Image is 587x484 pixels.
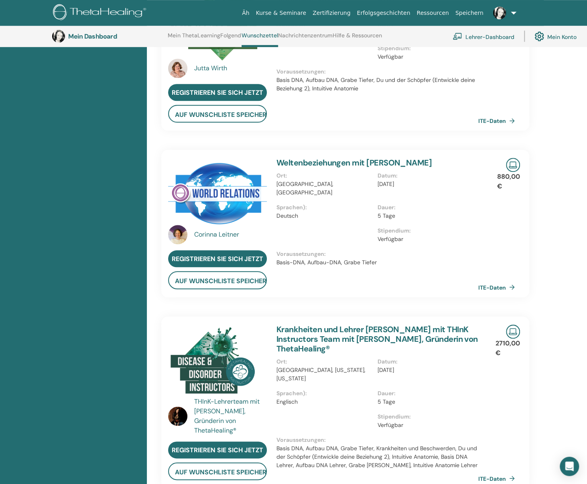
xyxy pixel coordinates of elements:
font: : [324,436,326,443]
font: Dauer [377,390,394,397]
font: : [409,227,410,234]
font: : [305,204,307,211]
a: Wunschzettel [242,32,278,47]
font: Dauer [377,204,394,211]
a: Ressourcen [413,6,452,20]
font: : [324,68,326,75]
font: Speichern [455,10,483,16]
a: Mein ThetaLearning [168,32,220,45]
font: ITE-Daten [478,475,506,482]
font: 2710,00 € [496,339,520,357]
font: : [324,250,326,257]
img: cog.svg [534,29,544,43]
font: Registrieren Sie sich jetzt [172,255,263,263]
a: Registrieren Sie sich jetzt [168,441,267,458]
a: ITE-Daten [478,472,518,484]
img: Krankheiten und Lehrerbeschwerden [168,325,267,399]
font: auf Wunschliste speichern [175,110,271,118]
font: [GEOGRAPHIC_DATA], [GEOGRAPHIC_DATA] [276,180,333,196]
img: logo.png [53,4,149,22]
font: Stipendium [377,227,409,234]
font: Sprachen) [276,204,305,211]
img: chalkboard-teacher.svg [453,33,462,40]
font: Nachrichtenzentrum [278,32,333,39]
font: Hilfe & Ressourcen [333,32,382,39]
font: Folgend [220,32,241,39]
a: Krankheiten und Lehrer [PERSON_NAME] mit THInK Instructors Team mit [PERSON_NAME], Gründerin von ... [276,324,478,354]
a: Kurse & Seminare [253,6,309,20]
font: : [396,172,397,179]
font: Registrieren Sie sich jetzt [172,88,263,97]
font: : [286,358,287,365]
font: Verfügbar [377,235,403,243]
img: default.jpg [168,225,187,244]
a: Zertifizierung [309,6,353,20]
font: Voraussetzungen [276,436,324,443]
img: default.jpg [52,30,65,43]
font: Gründerin von ThetaHealing® [194,417,236,435]
font: ITE-Daten [478,117,506,125]
font: : [409,45,410,52]
font: auf Wunschliste speichern [175,468,271,476]
a: Corinna Leitner [194,230,268,239]
a: Lehrer-Dashboard [453,27,514,45]
a: Speichern [452,6,487,20]
font: : [286,172,287,179]
a: Registrieren Sie sich jetzt [168,84,267,101]
font: 5 Tage [377,212,395,219]
a: Weltenbeziehungen mit [PERSON_NAME] [276,157,432,168]
a: Folgend [220,32,241,45]
a: Jutta Wirth [194,63,268,73]
font: Stipendium [377,413,409,420]
a: Mein Konto [534,27,577,45]
font: : [394,204,395,211]
font: Datum [377,172,396,179]
a: Erfolgsgeschichten [353,6,413,20]
a: THInK-Lehrerteam mit [PERSON_NAME], Gründerin von ThetaHealing® [194,397,268,435]
font: Ort [276,172,286,179]
img: default.jpg [493,6,506,19]
font: [DATE] [377,180,394,188]
font: : [305,390,307,397]
font: Basis DNA, Aufbau DNA, Grabe Tiefer, Krankheiten und Beschwerden, Du und der Schöpfer (Entwickle ... [276,445,477,469]
a: Nachrichtenzentrum [278,32,333,45]
font: auf Wunschliste speichern [175,277,271,285]
font: Deutsch [276,212,298,219]
font: Ressourcen [416,10,449,16]
font: Corinna [194,230,217,239]
font: Mein ThetaLearning [168,32,220,39]
img: default.jpg [168,59,187,78]
button: auf Wunschliste speichern [168,462,267,480]
button: auf Wunschliste speichern [168,271,267,289]
img: Weltbeziehungen [168,158,267,227]
font: THInK-Lehrerteam mit [PERSON_NAME], [194,397,260,415]
font: 880,00 € [497,172,520,190]
font: ITE-Daten [478,284,506,291]
img: Live-Online-Seminar [506,158,520,172]
font: Mein Dashboard [68,32,117,41]
font: Äh [242,10,249,16]
font: Kurse & Seminare [256,10,306,16]
font: Ort [276,358,286,365]
font: Registrieren Sie sich jetzt [172,446,263,454]
img: default.jpg [168,406,187,426]
div: Öffnen Sie den Intercom Messenger [560,457,579,476]
font: Wirth [211,64,227,72]
a: ITE-Daten [478,281,518,293]
font: Datum [377,358,396,365]
font: Erfolgsgeschichten [357,10,410,16]
font: Englisch [276,398,298,405]
font: Lehrer-Dashboard [465,33,514,40]
font: Zertifizierung [313,10,350,16]
font: : [394,390,395,397]
font: Voraussetzungen [276,68,324,75]
font: [DATE] [377,366,394,374]
font: Basis DNA, Aufbau DNA, Grabe Tiefer, Du und der Schöpfer (Entwickle deine Beziehung 2), Intuitive... [276,76,475,92]
font: Jutta [194,64,209,72]
font: Verfügbar [377,53,403,60]
font: : [409,413,410,420]
font: Leitner [219,230,239,239]
font: Sprachen) [276,390,305,397]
